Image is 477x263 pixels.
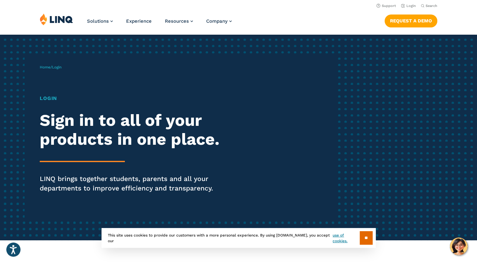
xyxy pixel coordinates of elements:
[52,65,61,69] span: Login
[40,65,61,69] span: /
[102,228,376,248] div: This site uses cookies to provide our customers with a more personal experience. By using [DOMAIN...
[385,15,437,27] a: Request a Demo
[165,18,193,24] a: Resources
[40,95,224,102] h1: Login
[421,3,437,8] button: Open Search Bar
[206,18,228,24] span: Company
[40,65,50,69] a: Home
[40,174,224,193] p: LINQ brings together students, parents and all your departments to improve efficiency and transpa...
[40,13,73,25] img: LINQ | K‑12 Software
[401,4,416,8] a: Login
[87,18,109,24] span: Solutions
[87,13,232,34] nav: Primary Navigation
[450,237,468,255] button: Hello, have a question? Let’s chat.
[376,4,396,8] a: Support
[385,13,437,27] nav: Button Navigation
[87,18,113,24] a: Solutions
[126,18,152,24] a: Experience
[333,232,359,244] a: use of cookies.
[426,4,437,8] span: Search
[40,111,224,149] h2: Sign in to all of your products in one place.
[206,18,232,24] a: Company
[165,18,189,24] span: Resources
